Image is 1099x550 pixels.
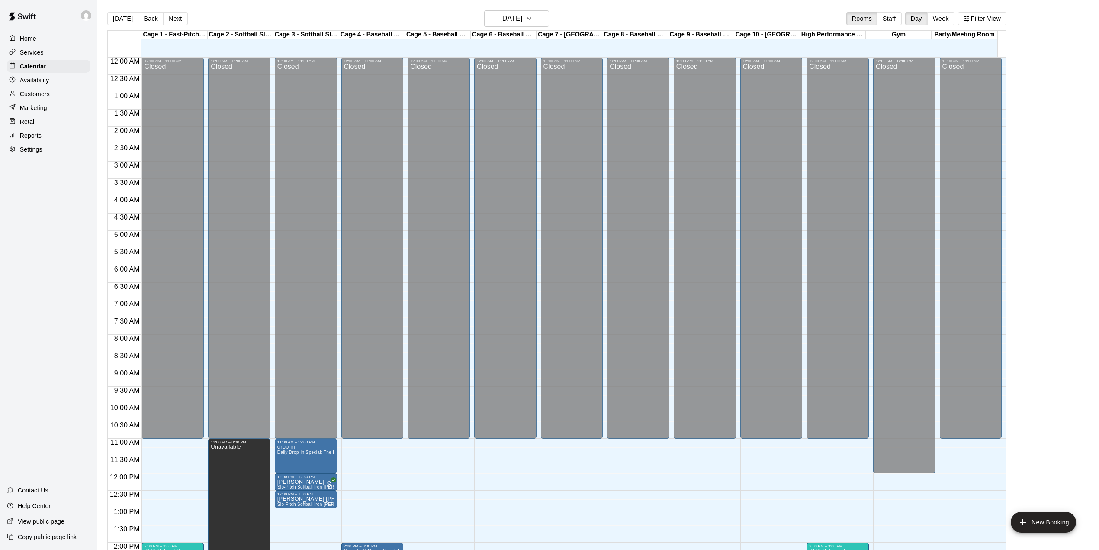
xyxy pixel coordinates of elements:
[942,59,999,63] div: 12:00 AM – 11:00 AM
[846,12,877,25] button: Rooms
[112,543,142,550] span: 2:00 PM
[163,12,187,25] button: Next
[7,143,90,156] a: Settings
[474,58,537,439] div: 12:00 AM – 11:00 AM: Closed
[277,502,444,507] span: Slo-Pitch Softball Iron [PERSON_NAME] Machine - Cage 2 (4 People Maximum!)
[138,12,164,25] button: Back
[208,58,270,439] div: 12:00 AM – 11:00 AM: Closed
[541,58,603,439] div: 12:00 AM – 11:00 AM: Closed
[20,90,50,98] p: Customers
[676,63,733,442] div: Closed
[112,300,142,307] span: 7:00 AM
[477,63,534,442] div: Closed
[809,544,866,548] div: 2:00 PM – 3:00 PM
[676,59,733,63] div: 12:00 AM – 11:00 AM
[734,31,800,39] div: Cage 10 - [GEOGRAPHIC_DATA]
[20,104,47,112] p: Marketing
[7,32,90,45] a: Home
[405,31,471,39] div: Cage 5 - Baseball Pitching Machine
[807,58,869,439] div: 12:00 AM – 11:00 AM: Closed
[927,12,954,25] button: Week
[108,439,142,446] span: 11:00 AM
[112,110,142,117] span: 1:30 AM
[7,101,90,114] a: Marketing
[607,58,669,439] div: 12:00 AM – 11:00 AM: Closed
[112,352,142,359] span: 8:30 AM
[141,58,204,439] div: 12:00 AM – 11:00 AM: Closed
[20,131,42,140] p: Reports
[277,485,444,489] span: Slo-Pitch Softball Iron [PERSON_NAME] Machine - Cage 2 (4 People Maximum!)
[275,439,337,473] div: 11:00 AM – 12:00 PM: drop in
[112,265,142,273] span: 6:00 AM
[905,12,928,25] button: Day
[7,46,90,59] a: Services
[410,63,467,442] div: Closed
[20,48,44,57] p: Services
[325,480,334,489] span: All customers have paid
[112,525,142,533] span: 1:30 PM
[743,63,800,442] div: Closed
[112,92,142,100] span: 1:00 AM
[144,59,201,63] div: 12:00 AM – 11:00 AM
[79,7,97,24] div: Joe Florio
[20,145,42,154] p: Settings
[144,544,201,548] div: 2:00 PM – 3:00 PM
[18,533,77,541] p: Copy public page link
[877,12,902,25] button: Staff
[873,58,935,473] div: 12:00 AM – 12:00 PM: Closed
[108,421,142,429] span: 10:30 AM
[602,31,668,39] div: Cage 8 - Baseball Pitching Machine
[543,59,601,63] div: 12:00 AM – 11:00 AM
[7,129,90,142] a: Reports
[341,58,404,439] div: 12:00 AM – 11:00 AM: Closed
[275,58,337,439] div: 12:00 AM – 11:00 AM: Closed
[107,12,138,25] button: [DATE]
[211,59,268,63] div: 12:00 AM – 11:00 AM
[477,59,534,63] div: 12:00 AM – 11:00 AM
[112,387,142,394] span: 9:30 AM
[112,508,142,515] span: 1:00 PM
[112,248,142,256] span: 5:30 AM
[876,59,933,63] div: 12:00 AM – 12:00 PM
[277,475,334,479] div: 12:00 PM – 12:30 PM
[7,60,90,73] a: Calendar
[344,59,401,63] div: 12:00 AM – 11:00 AM
[344,544,401,548] div: 2:00 PM – 3:00 PM
[112,214,142,221] span: 4:30 AM
[932,31,997,39] div: Party/Meeting Room
[211,440,268,444] div: 11:00 AM – 8:00 PM
[208,31,273,39] div: Cage 2 - Softball Slo-pitch Iron [PERSON_NAME] & Hack Attack Baseball Pitching Machine
[277,59,334,63] div: 12:00 AM – 11:00 AM
[7,115,90,128] div: Retail
[275,491,337,508] div: 12:30 PM – 1:00 PM: John 416 821 0608
[610,63,667,442] div: Closed
[108,75,142,82] span: 12:30 AM
[674,58,736,439] div: 12:00 AM – 11:00 AM: Closed
[809,59,866,63] div: 12:00 AM – 11:00 AM
[211,63,268,442] div: Closed
[7,87,90,100] a: Customers
[408,58,470,439] div: 12:00 AM – 11:00 AM: Closed
[20,117,36,126] p: Retail
[876,63,933,476] div: Closed
[339,31,405,39] div: Cage 4 - Baseball Pitching Machine
[112,196,142,204] span: 4:00 AM
[20,34,36,43] p: Home
[743,59,800,63] div: 12:00 AM – 11:00 AM
[273,31,339,39] div: Cage 3 - Softball Slo-pitch Iron [PERSON_NAME] & Baseball Pitching Machine
[18,501,51,510] p: Help Center
[484,10,549,27] button: [DATE]
[141,31,207,39] div: Cage 1 - Fast-Pitch Machine and Automatic Baseball Hack Attack Pitching Machine
[18,517,64,526] p: View public page
[866,31,932,39] div: Gym
[537,31,602,39] div: Cage 7 - [GEOGRAPHIC_DATA]
[81,10,91,21] img: Joe Florio
[277,63,334,442] div: Closed
[7,74,90,87] a: Availability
